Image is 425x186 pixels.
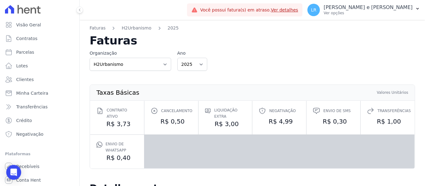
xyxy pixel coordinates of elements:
[96,153,138,162] dd: R$ 0,40
[105,141,138,153] span: Envio de Whatsapp
[161,108,192,114] span: Cancelamento
[90,50,171,57] label: Organização
[96,120,138,128] dd: R$ 3,73
[200,7,298,13] span: Você possui fatura(s) em atraso.
[2,114,77,127] a: Crédito
[377,108,411,114] span: Transferências
[16,90,48,96] span: Minha Carteira
[16,35,37,42] span: Contratos
[16,49,34,55] span: Parcelas
[2,101,77,113] a: Transferências
[2,128,77,140] a: Negativação
[2,160,77,173] a: Recebíveis
[324,11,413,16] p: Ver opções
[302,1,425,19] button: LR [PERSON_NAME] e [PERSON_NAME] Ver opções
[205,120,246,128] dd: R$ 3,00
[16,177,41,183] span: Conta Hent
[5,150,74,158] div: Plataformas
[6,165,21,180] div: Open Intercom Messenger
[259,117,300,126] dd: R$ 4,99
[313,117,354,126] dd: R$ 0,30
[16,131,44,137] span: Negativação
[16,76,34,83] span: Clientes
[2,73,77,86] a: Clientes
[2,32,77,45] a: Contratos
[311,8,316,12] span: LR
[269,108,296,114] span: Negativação
[16,117,32,124] span: Crédito
[2,60,77,72] a: Lotes
[90,25,415,35] nav: Breadcrumb
[376,90,409,95] th: Valores Unitários
[16,104,48,110] span: Transferências
[90,25,105,31] a: Faturas
[107,107,138,120] span: Contrato ativo
[177,50,207,57] label: Ano
[168,25,179,31] a: 2025
[151,117,192,126] dd: R$ 0,50
[2,19,77,31] a: Visão Geral
[122,25,151,31] a: H2Urbanismo
[324,4,413,11] p: [PERSON_NAME] e [PERSON_NAME]
[323,108,351,114] span: Envio de SMS
[16,22,41,28] span: Visão Geral
[90,35,415,46] h2: Faturas
[271,7,298,12] a: Ver detalhes
[96,90,140,95] th: Taxas Básicas
[2,87,77,99] a: Minha Carteira
[214,107,246,120] span: Liquidação extra
[16,163,40,170] span: Recebíveis
[367,117,408,126] dd: R$ 1,00
[16,63,28,69] span: Lotes
[2,46,77,58] a: Parcelas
